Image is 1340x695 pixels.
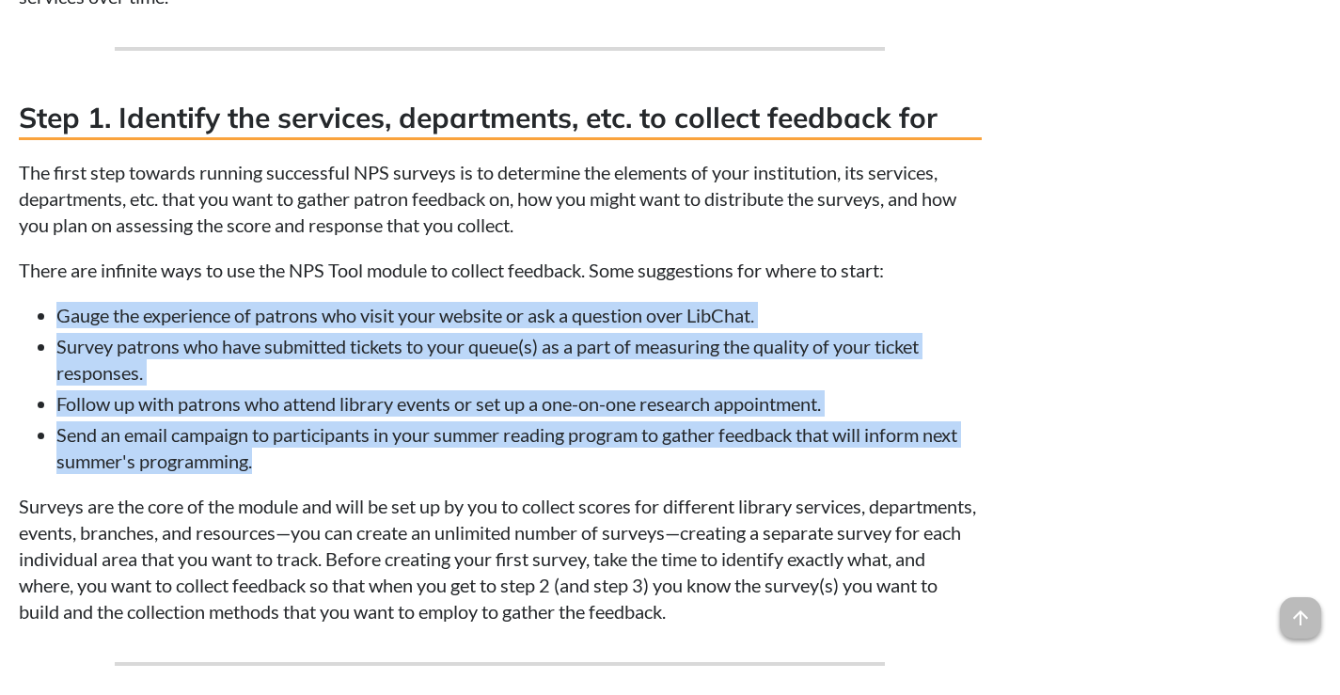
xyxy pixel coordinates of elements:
[19,98,982,140] h3: Step 1. Identify the services, departments, etc. to collect feedback for
[19,257,982,283] p: There are infinite ways to use the NPS Tool module to collect feedback. Some suggestions for wher...
[56,302,982,328] li: Gauge the experience of patrons who visit your website or ask a question over LibChat.
[19,159,982,238] p: The first step towards running successful NPS surveys is to determine the elements of your instit...
[1280,597,1321,639] span: arrow_upward
[19,493,982,624] p: Surveys are the core of the module and will be set up by you to collect scores for different libr...
[56,421,982,474] li: Send an email campaign to participants in your summer reading program to gather feedback that wil...
[56,390,982,417] li: Follow up with patrons who attend library events or set up a one-on-one research appointment.
[56,333,982,386] li: Survey patrons who have submitted tickets to your queue(s) as a part of measuring the quality of ...
[1280,599,1321,622] a: arrow_upward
